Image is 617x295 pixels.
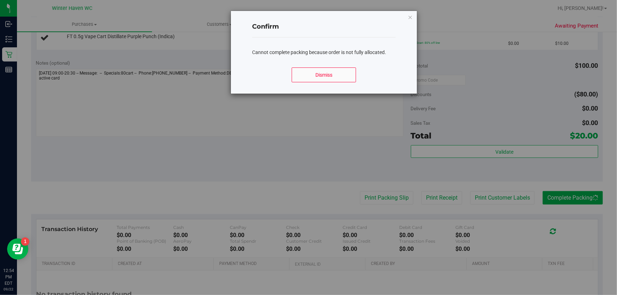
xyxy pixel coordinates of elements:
[252,22,396,31] h4: Confirm
[7,238,28,260] iframe: Resource center
[292,67,356,82] button: Dismiss
[21,237,29,246] iframe: Resource center unread badge
[252,49,386,55] span: Cannot complete packing because order is not fully allocated.
[408,13,413,21] button: Close modal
